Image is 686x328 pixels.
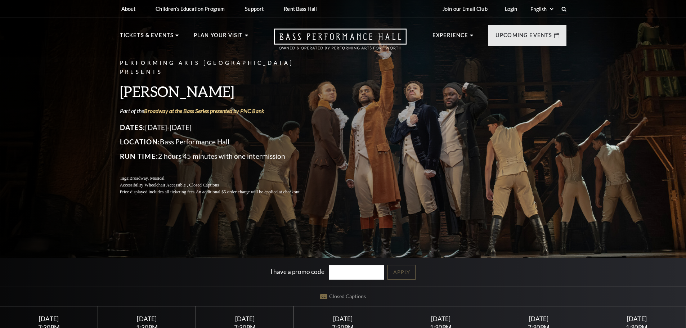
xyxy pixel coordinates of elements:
div: [DATE] [400,315,481,323]
div: [DATE] [9,315,89,323]
p: [DATE]-[DATE] [120,122,318,133]
div: [DATE] [498,315,579,323]
a: Broadway at the Bass Series presented by PNC Bank [144,107,264,114]
p: Rent Bass Hall [284,6,317,12]
div: [DATE] [205,315,285,323]
span: Run Time: [120,152,158,160]
span: Wheelchair Accessible , Closed Captions [144,183,219,188]
select: Select: [529,6,555,13]
span: An additional $5 order charge will be applied at checkout. [196,189,300,194]
label: I have a promo code [270,268,324,275]
p: Tickets & Events [120,31,174,44]
p: Price displayed includes all ticketing fees. [120,189,318,196]
div: [DATE] [107,315,187,323]
span: Broadway, Musical [129,176,164,181]
p: 2 hours 45 minutes with one intermission [120,150,318,162]
p: Accessibility: [120,182,318,189]
p: Children's Education Program [156,6,225,12]
p: Upcoming Events [496,31,552,44]
p: Experience [432,31,468,44]
span: Location: [120,138,160,146]
p: Plan Your Visit [194,31,243,44]
p: Bass Performance Hall [120,136,318,148]
p: Support [245,6,264,12]
p: Performing Arts [GEOGRAPHIC_DATA] Presents [120,59,318,77]
h3: [PERSON_NAME] [120,82,318,100]
p: About [121,6,136,12]
div: [DATE] [597,315,677,323]
p: Part of the [120,107,318,115]
p: Tags: [120,175,318,182]
span: Dates: [120,123,145,131]
div: [DATE] [302,315,383,323]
